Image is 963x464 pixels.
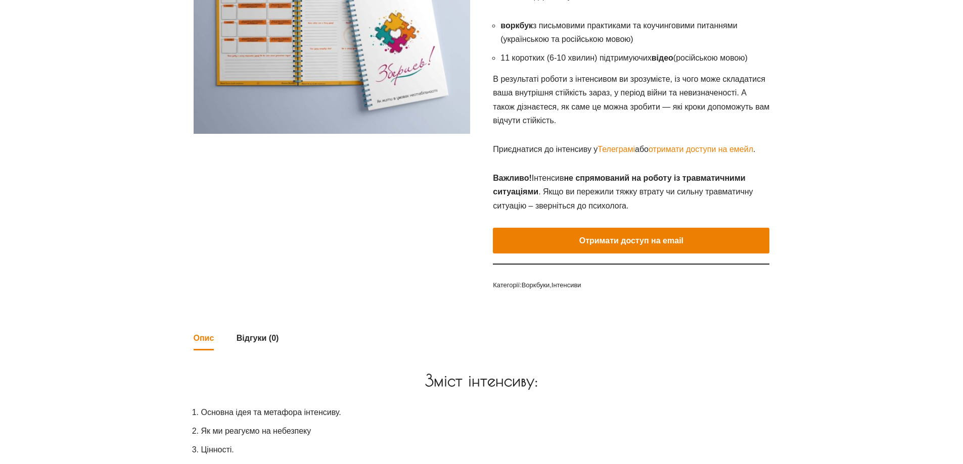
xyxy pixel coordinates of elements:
[598,145,635,153] a: Телеграмі
[201,424,770,438] li: Як ми реагуємо на небезпеку
[500,21,533,30] strong: воркбук
[493,280,769,291] span: Категорії: ,
[201,443,770,456] li: Цінності.
[493,174,532,182] strong: Важливо!
[194,327,214,349] a: Опис
[652,54,673,62] strong: відео
[649,145,753,153] a: отримати доступи на емейл
[201,405,770,419] li: Основна ідея та метафора інтенсиву.
[493,171,769,213] p: Інтенсив . Якщо ви пережили тяжку втрату чи сильну травматичну ситуацію – зверніться до психолога.
[500,51,769,65] li: 11 коротких (6-10 хвилин) підтримуючих (російською мовою)
[552,281,581,289] a: Інтенсиви
[493,174,745,196] strong: не спрямований на роботу із травматичними ситуаціями
[493,142,769,156] p: Приєднатися до інтенсиву у або .
[493,72,769,127] p: В результаті роботи з інтенсивом ви зрозумієте, із чого може складатися ваша внутрішня стійкість ...
[237,327,279,349] a: Відгуки (0)
[194,371,770,390] h2: Зміст інтенсиву:
[493,228,769,254] button: Отримати доступ на email
[500,19,769,46] li: з письмовими практиками та коучинговими питаннями (українською та російською мовою)
[522,281,550,289] a: Воркбуки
